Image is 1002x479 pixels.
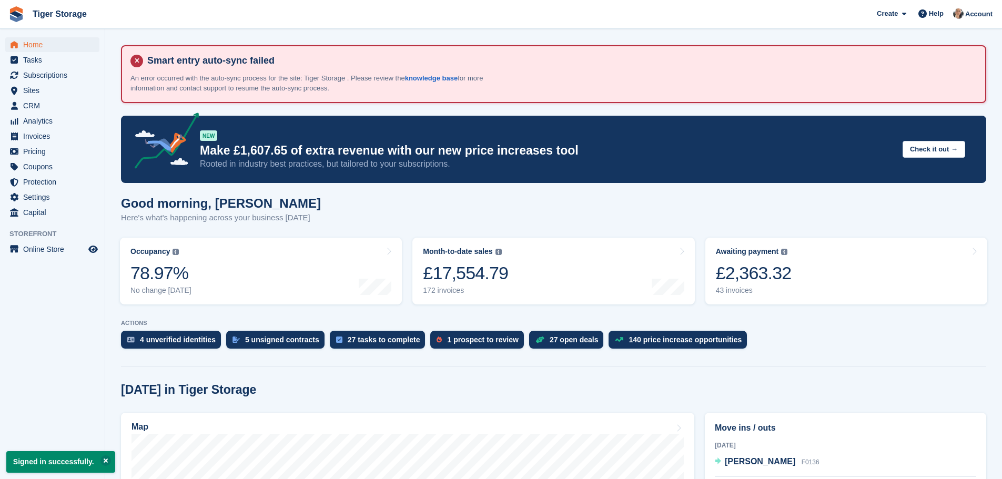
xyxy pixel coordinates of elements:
span: Tasks [23,53,86,67]
a: 4 unverified identities [121,331,226,354]
div: 140 price increase opportunities [629,335,742,344]
h1: Good morning, [PERSON_NAME] [121,196,321,210]
span: Capital [23,205,86,220]
span: Analytics [23,114,86,128]
span: Pricing [23,144,86,159]
a: menu [5,98,99,113]
img: deal-1b604bf984904fb50ccaf53a9ad4b4a5d6e5aea283cecdc64d6e3604feb123c2.svg [535,336,544,343]
div: Month-to-date sales [423,247,492,256]
img: price-adjustments-announcement-icon-8257ccfd72463d97f412b2fc003d46551f7dbcb40ab6d574587a9cd5c0d94... [126,113,199,172]
div: 172 invoices [423,286,508,295]
h2: Move ins / outs [715,422,976,434]
span: Subscriptions [23,68,86,83]
span: Home [23,37,86,52]
span: Protection [23,175,86,189]
div: £2,363.32 [716,262,792,284]
p: ACTIONS [121,320,986,327]
a: menu [5,37,99,52]
a: menu [5,53,99,67]
img: icon-info-grey-7440780725fd019a000dd9b08b2336e03edf1995a4989e88bcd33f0948082b44.svg [173,249,179,255]
div: 5 unsigned contracts [245,335,319,344]
a: knowledge base [405,74,458,82]
div: [DATE] [715,441,976,450]
div: Awaiting payment [716,247,779,256]
a: Preview store [87,243,99,256]
img: icon-info-grey-7440780725fd019a000dd9b08b2336e03edf1995a4989e88bcd33f0948082b44.svg [781,249,787,255]
a: menu [5,175,99,189]
div: 27 open deals [550,335,599,344]
div: No change [DATE] [130,286,191,295]
img: contract_signature_icon-13c848040528278c33f63329250d36e43548de30e8caae1d1a13099fd9432cc5.svg [232,337,240,343]
div: 27 tasks to complete [348,335,420,344]
div: 1 prospect to review [447,335,518,344]
img: stora-icon-8386f47178a22dfd0bd8f6a31ec36ba5ce8667c1dd55bd0f319d3a0aa187defe.svg [8,6,24,22]
a: 140 price increase opportunities [609,331,752,354]
a: menu [5,83,99,98]
p: Signed in successfully. [6,451,115,473]
a: menu [5,114,99,128]
span: Account [965,9,993,19]
a: [PERSON_NAME] F0136 [715,455,819,469]
span: Coupons [23,159,86,174]
a: menu [5,144,99,159]
h4: Smart entry auto-sync failed [143,55,977,67]
a: 27 open deals [529,331,609,354]
div: 4 unverified identities [140,335,216,344]
span: Online Store [23,242,86,257]
a: menu [5,68,99,83]
a: menu [5,242,99,257]
a: menu [5,129,99,144]
a: menu [5,159,99,174]
img: verify_identity-adf6edd0f0f0b5bbfe63781bf79b02c33cf7c696d77639b501bdc392416b5a36.svg [127,337,135,343]
button: Check it out → [903,141,965,158]
a: menu [5,190,99,205]
span: Invoices [23,129,86,144]
img: prospect-51fa495bee0391a8d652442698ab0144808aea92771e9ea1ae160a38d050c398.svg [437,337,442,343]
img: price_increase_opportunities-93ffe204e8149a01c8c9dc8f82e8f89637d9d84a8eef4429ea346261dce0b2c0.svg [615,337,623,342]
span: F0136 [802,458,819,466]
p: Make £1,607.65 of extra revenue with our new price increases tool [200,143,894,158]
span: Create [877,8,898,19]
a: 1 prospect to review [430,331,529,354]
div: Occupancy [130,247,170,256]
p: Here's what's happening across your business [DATE] [121,212,321,224]
a: Occupancy 78.97% No change [DATE] [120,238,402,304]
span: Settings [23,190,86,205]
h2: Map [131,422,148,432]
img: task-75834270c22a3079a89374b754ae025e5fb1db73e45f91037f5363f120a921f8.svg [336,337,342,343]
span: Help [929,8,944,19]
h2: [DATE] in Tiger Storage [121,383,256,397]
a: 27 tasks to complete [330,331,431,354]
a: Month-to-date sales £17,554.79 172 invoices [412,238,694,304]
a: Tiger Storage [28,5,91,23]
a: 5 unsigned contracts [226,331,330,354]
span: Storefront [9,229,105,239]
span: CRM [23,98,86,113]
p: An error occurred with the auto-sync process for the site: Tiger Storage . Please review the for ... [130,73,499,94]
div: NEW [200,130,217,141]
span: [PERSON_NAME] [725,457,795,466]
img: icon-info-grey-7440780725fd019a000dd9b08b2336e03edf1995a4989e88bcd33f0948082b44.svg [495,249,502,255]
div: 78.97% [130,262,191,284]
a: menu [5,205,99,220]
span: Sites [23,83,86,98]
div: 43 invoices [716,286,792,295]
p: Rooted in industry best practices, but tailored to your subscriptions. [200,158,894,170]
div: £17,554.79 [423,262,508,284]
img: Becky Martin [953,8,964,19]
a: Awaiting payment £2,363.32 43 invoices [705,238,987,304]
